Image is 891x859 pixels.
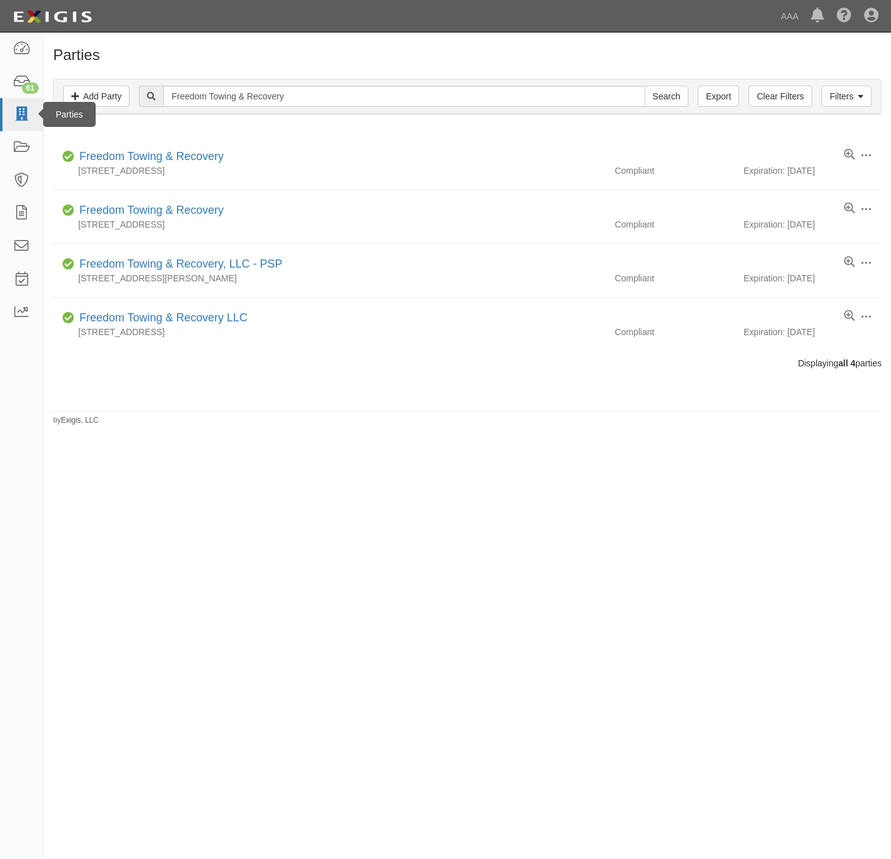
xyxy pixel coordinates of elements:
[605,218,743,231] div: Compliant
[74,203,224,219] div: Freedom Towing & Recovery
[9,6,96,28] img: logo-5460c22ac91f19d4615b14bd174203de0afe785f0fc80cf4dbbc73dc1793850b.png
[63,206,74,215] i: Compliant
[163,86,645,107] input: Search
[63,153,74,161] i: Compliant
[63,260,74,269] i: Compliant
[79,204,224,216] a: Freedom Towing & Recovery
[645,86,688,107] input: Search
[79,258,282,270] a: Freedom Towing & Recovery, LLC - PSP
[844,149,855,161] a: View results summary
[44,357,891,369] div: Displaying parties
[53,218,605,231] div: [STREET_ADDRESS]
[53,164,605,177] div: [STREET_ADDRESS]
[53,415,99,426] small: by
[698,86,739,107] a: Export
[74,310,248,326] div: Freedom Towing & Recovery LLC
[22,83,39,94] div: 61
[63,314,74,323] i: Compliant
[53,47,882,63] h1: Parties
[74,256,282,273] div: Freedom Towing & Recovery, LLC - PSP
[844,203,855,215] a: View results summary
[53,272,605,284] div: [STREET_ADDRESS][PERSON_NAME]
[61,416,99,424] a: Exigis, LLC
[43,102,96,127] div: Parties
[79,311,248,324] a: Freedom Towing & Recovery LLC
[63,86,129,107] a: Add Party
[743,218,882,231] div: Expiration: [DATE]
[748,86,812,107] a: Clear Filters
[838,358,855,368] b: all 4
[775,4,805,29] a: AAA
[605,272,743,284] div: Compliant
[605,326,743,338] div: Compliant
[844,256,855,269] a: View results summary
[837,9,852,24] i: Help Center - Complianz
[822,86,872,107] a: Filters
[605,164,743,177] div: Compliant
[53,326,605,338] div: [STREET_ADDRESS]
[79,150,224,163] a: Freedom Towing & Recovery
[844,310,855,323] a: View results summary
[743,326,882,338] div: Expiration: [DATE]
[743,164,882,177] div: Expiration: [DATE]
[74,149,224,165] div: Freedom Towing & Recovery
[743,272,882,284] div: Expiration: [DATE]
